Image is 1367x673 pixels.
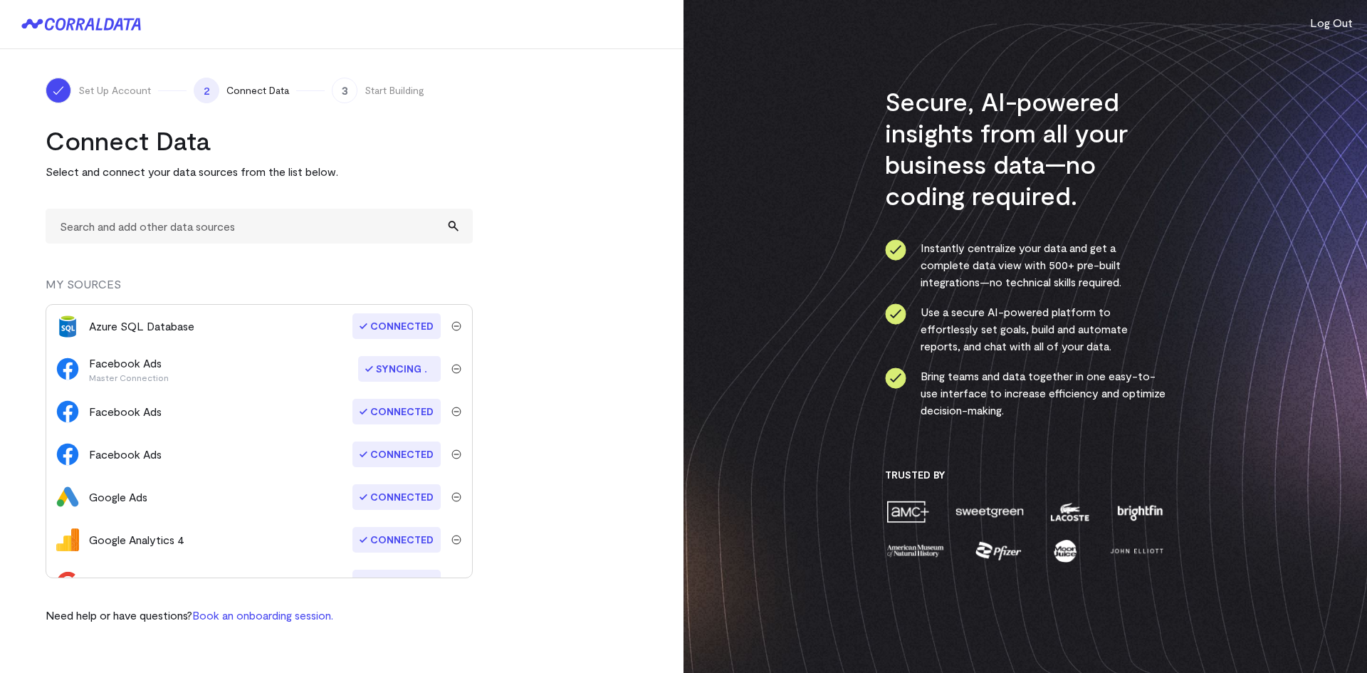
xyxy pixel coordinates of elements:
a: Book an onboarding session. [192,608,333,622]
img: pfizer-e137f5fc.png [974,538,1023,563]
span: Connected [352,313,441,339]
li: Use a secure AI-powered platform to effortlessly set goals, build and automate reports, and chat ... [885,303,1166,355]
img: trash-40e54a27.svg [451,449,461,459]
img: lacoste-7a6b0538.png [1049,499,1091,524]
span: Syncing [358,356,441,382]
span: Connected [352,570,441,595]
img: trash-40e54a27.svg [451,492,461,502]
p: Select and connect your data sources from the list below. [46,163,473,180]
img: facebook_ads-56946ca1.svg [56,400,79,423]
p: Need help or have questions? [46,607,333,624]
div: Google Analytics 4 [89,531,184,548]
h3: Secure, AI-powered insights from all your business data—no coding required. [885,85,1166,211]
div: Facebook Ads [89,355,169,383]
div: Google Search Console [89,574,209,591]
img: ico-check-circle-4b19435c.svg [885,303,906,325]
img: google_ads-c8121f33.png [56,486,79,508]
img: google_analytics_4-4ee20295.svg [56,528,79,551]
img: azure_sql_db-ac709f53.png [56,315,79,338]
input: Search and add other data sources [46,209,473,244]
span: Connected [352,442,441,467]
h2: Connect Data [46,125,473,156]
img: john-elliott-25751c40.png [1108,538,1166,563]
img: google_search_console-3467bcd2.svg [56,571,79,594]
span: Start Building [365,83,424,98]
button: Log Out [1310,14,1353,31]
img: trash-40e54a27.svg [451,407,461,417]
div: Facebook Ads [89,446,162,463]
img: ico-check-circle-4b19435c.svg [885,239,906,261]
div: MY SOURCES [46,276,473,304]
img: trash-40e54a27.svg [451,321,461,331]
div: Azure SQL Database [89,318,194,335]
h3: Trusted By [885,469,1166,481]
span: 3 [332,78,357,103]
li: Instantly centralize your data and get a complete data view with 500+ pre-built integrations—no t... [885,239,1166,291]
img: ico-check-circle-4b19435c.svg [885,367,906,389]
span: Connect Data [226,83,289,98]
img: amnh-5afada46.png [885,538,946,563]
div: Facebook Ads [89,403,162,420]
span: Connected [352,527,441,553]
span: Set Up Account [78,83,151,98]
span: Connected [352,399,441,424]
p: Master Connection [89,372,169,383]
img: trash-40e54a27.svg [451,535,461,545]
img: facebook_ads-56946ca1.svg [56,358,79,380]
img: facebook_ads-56946ca1.svg [56,443,79,466]
li: Bring teams and data together in one easy-to-use interface to increase efficiency and optimize de... [885,367,1166,419]
span: 2 [194,78,219,103]
img: trash-40e54a27.svg [451,364,461,374]
img: amc-0b11a8f1.png [885,499,931,524]
img: ico-check-white-5ff98cb1.svg [51,83,66,98]
img: brightfin-a251e171.png [1114,499,1166,524]
img: sweetgreen-1d1fb32c.png [954,499,1025,524]
img: moon-juice-c312e729.png [1051,538,1079,563]
div: Google Ads [89,489,147,506]
span: Connected [352,484,441,510]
